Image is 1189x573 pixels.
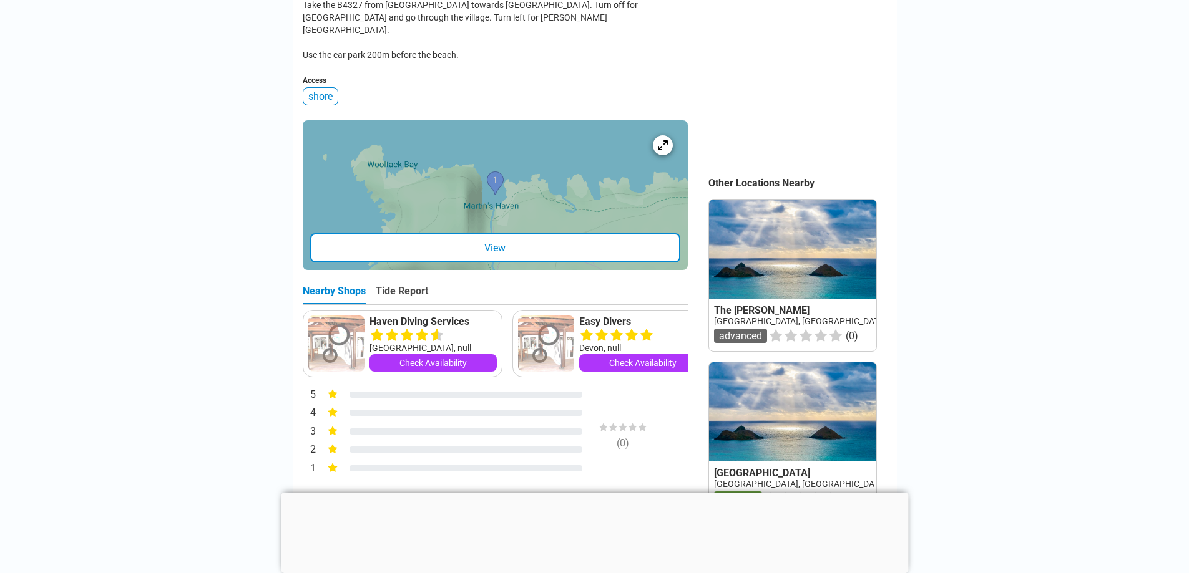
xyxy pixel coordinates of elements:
[369,315,497,328] a: Haven Diving Services
[310,233,680,262] div: View
[708,177,897,189] div: Other Locations Nearby
[303,424,316,440] div: 3
[303,461,316,477] div: 1
[303,87,338,105] div: shore
[303,120,688,270] a: entry mapView
[369,354,497,372] a: Check Availability
[579,342,707,354] div: Devon, null
[308,315,365,372] img: Haven Diving Services
[303,285,366,304] div: Nearby Shops
[303,405,316,421] div: 4
[281,493,908,570] iframe: Advertisement
[303,387,316,403] div: 5
[303,76,688,85] div: Access
[369,342,497,354] div: [GEOGRAPHIC_DATA], null
[303,442,316,458] div: 2
[376,285,428,304] div: Tide Report
[518,315,574,372] img: Easy Divers
[579,315,707,328] a: Easy Divers
[576,437,670,449] div: ( 0 )
[579,354,707,372] a: Check Availability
